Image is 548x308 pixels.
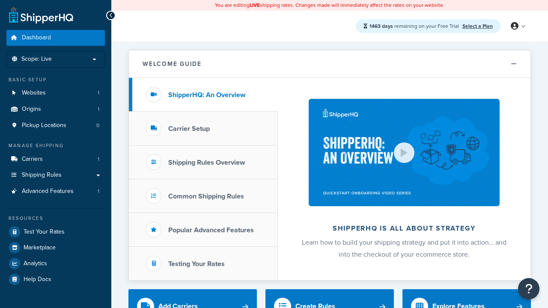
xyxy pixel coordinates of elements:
[6,240,105,255] a: Marketplace
[22,34,51,41] span: Dashboard
[168,260,225,268] h3: Testing Your Rates
[6,101,105,117] a: Origins1
[6,151,105,167] li: Carriers
[6,167,105,183] a: Shipping Rules
[6,272,105,287] a: Help Docs
[98,188,99,195] span: 1
[309,99,500,206] img: ShipperHQ is all about strategy
[22,106,41,113] span: Origins
[168,91,245,99] h3: ShipperHQ: An Overview
[6,224,105,240] a: Test Your Rates
[168,125,210,133] h3: Carrier Setup
[168,226,254,234] h3: Popular Advanced Features
[301,225,508,232] h2: ShipperHQ is all about strategy
[24,276,51,283] span: Help Docs
[6,85,105,101] li: Websites
[250,1,260,9] b: LIVE
[22,188,74,195] span: Advanced Features
[22,89,46,97] span: Websites
[6,30,105,46] a: Dashboard
[96,122,99,129] span: 0
[462,22,493,30] a: Select a Plan
[98,106,99,113] span: 1
[369,22,393,30] strong: 1463 days
[24,260,47,267] span: Analytics
[22,156,43,163] span: Carriers
[369,22,460,30] span: remaining on your Free Trial
[24,244,56,252] span: Marketplace
[6,256,105,271] a: Analytics
[168,159,245,166] h3: Shipping Rules Overview
[6,76,105,83] div: Basic Setup
[6,184,105,199] li: Advanced Features
[6,151,105,167] a: Carriers1
[6,118,105,133] li: Pickup Locations
[22,172,62,179] span: Shipping Rules
[6,142,105,149] div: Manage Shipping
[518,278,539,299] button: Open Resource Center
[6,118,105,133] a: Pickup Locations0
[6,184,105,199] a: Advanced Features1
[302,237,506,259] span: Learn how to build your shipping strategy and put it into action… and into the checkout of your e...
[6,215,105,222] div: Resources
[22,122,66,129] span: Pickup Locations
[168,192,244,200] h3: Common Shipping Rules
[129,50,530,78] button: Welcome Guide
[98,89,99,97] span: 1
[24,228,65,236] span: Test Your Rates
[6,85,105,101] a: Websites1
[21,56,52,63] span: Scope: Live
[143,61,202,67] h2: Welcome Guide
[98,156,99,163] span: 1
[6,101,105,117] li: Origins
